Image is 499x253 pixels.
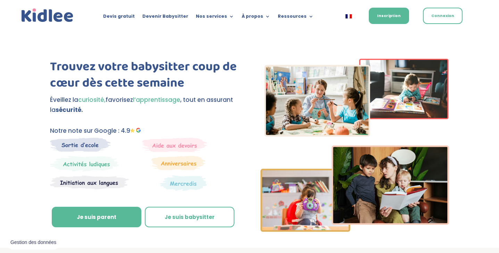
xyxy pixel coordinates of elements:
[103,14,135,22] a: Devis gratuit
[50,156,119,172] img: Mercredi
[160,175,207,191] img: Thematique
[278,14,314,22] a: Ressources
[6,235,60,250] button: Gestion des données
[50,138,111,152] img: Sortie decole
[50,126,239,136] p: Notre note sur Google : 4.9
[50,175,129,190] img: Atelier thematique
[20,7,75,24] a: Kidlee Logo
[142,138,207,152] img: weekends
[10,239,56,246] span: Gestion des données
[369,8,409,24] a: Inscription
[423,8,463,24] a: Connexion
[242,14,270,22] a: À propos
[52,207,141,228] a: Je suis parent
[145,207,234,228] a: Je suis babysitter
[50,59,239,95] h1: Trouvez votre babysitter coup de cœur dès cette semaine
[20,7,75,24] img: logo_kidlee_bleu
[346,14,352,18] img: Français
[260,59,449,232] img: Imgs-2
[142,14,188,22] a: Devenir Babysitter
[151,156,206,170] img: Anniversaire
[56,106,83,114] strong: sécurité.
[133,96,180,104] span: l’apprentissage
[196,14,234,22] a: Nos services
[78,96,106,104] span: curiosité,
[50,95,239,115] p: Éveillez la favorisez , tout en assurant la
